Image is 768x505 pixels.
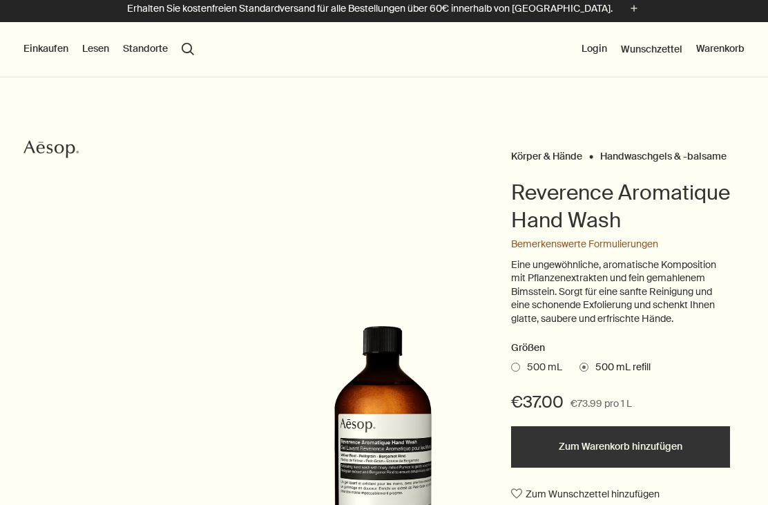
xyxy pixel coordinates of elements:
[511,340,730,356] h2: Größen
[570,396,632,412] span: €73.99 pro 1 L
[582,42,607,56] button: Login
[127,1,613,16] p: Erhalten Sie kostenfreien Standardversand für alle Bestellungen über 60€ innerhalb von [GEOGRAPHI...
[511,150,582,156] a: Körper & Hände
[123,42,168,56] button: Standorte
[696,42,745,56] button: Warenkorb
[82,42,109,56] button: Lesen
[621,43,682,55] a: Wunschzettel
[600,150,727,156] a: Handwaschgels & -balsame
[511,258,730,326] p: Eine ungewöhnliche, aromatische Komposition mit Pflanzenextrakten und fein gemahlenem Bimsstein. ...
[511,426,730,468] button: Zum Warenkorb hinzufügen - €37.00
[23,139,79,160] svg: Aesop
[588,361,651,374] span: 500 mL refill
[511,179,730,234] h1: Reverence Aromatique Hand Wash
[23,22,194,77] nav: primary
[182,43,194,55] button: Menüpunkt "Suche" öffnen
[520,361,562,374] span: 500 mL
[23,42,68,56] button: Einkaufen
[20,135,82,166] a: Aesop
[127,1,642,17] button: Erhalten Sie kostenfreien Standardversand für alle Bestellungen über 60€ innerhalb von [GEOGRAPHI...
[582,22,745,77] nav: supplementary
[511,391,564,413] span: €37.00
